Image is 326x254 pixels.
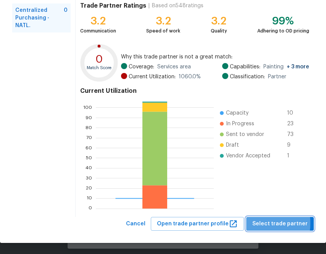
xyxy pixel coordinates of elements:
[263,63,309,71] span: Painting
[121,53,309,61] span: Why this trade partner is not a great match:
[257,27,309,35] div: Adhering to OD pricing
[226,120,254,128] span: In Progress
[146,2,152,10] div: |
[246,217,314,231] button: Select trade partner
[287,64,309,70] span: + 3 more
[86,155,92,160] text: 50
[230,73,265,81] span: Classification:
[287,109,299,117] span: 10
[64,6,68,29] span: 0
[287,152,299,160] span: 1
[129,63,154,71] span: Coverage:
[211,27,227,35] div: Quality
[157,219,238,229] span: Open trade partner profile
[287,131,299,138] span: 73
[126,219,145,229] span: Cancel
[86,135,92,140] text: 70
[80,27,116,35] div: Communication
[123,217,148,231] button: Cancel
[252,219,308,229] span: Select trade partner
[157,63,191,71] span: Services area
[226,131,264,138] span: Sent to vendor
[146,27,180,35] div: Speed of work
[89,206,92,210] text: 0
[287,120,299,128] span: 23
[146,17,180,25] div: 3.2
[86,125,92,130] text: 80
[257,17,309,25] div: 99%
[80,2,146,10] h4: Trade Partner Ratings
[230,63,260,71] span: Capabilities:
[226,109,249,117] span: Capacity
[83,105,92,110] text: 100
[87,66,111,70] text: Match Score
[129,73,176,81] span: Current Utilization:
[80,17,116,25] div: 3.2
[80,87,309,95] h4: Current Utilization
[211,17,227,25] div: 3.2
[226,141,239,149] span: Draft
[287,141,299,149] span: 9
[86,115,92,120] text: 90
[87,196,92,201] text: 10
[95,54,103,65] text: 0
[152,2,203,10] div: Based on 548 ratings
[86,146,92,150] text: 60
[86,176,92,180] text: 30
[179,73,201,81] span: 1060.0 %
[226,152,270,160] span: Vendor Accepted
[268,73,286,81] span: Partner
[86,186,92,190] text: 20
[151,217,244,231] button: Open trade partner profile
[15,6,64,29] span: Centralized Purchasing - NATL.
[86,166,92,170] text: 40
